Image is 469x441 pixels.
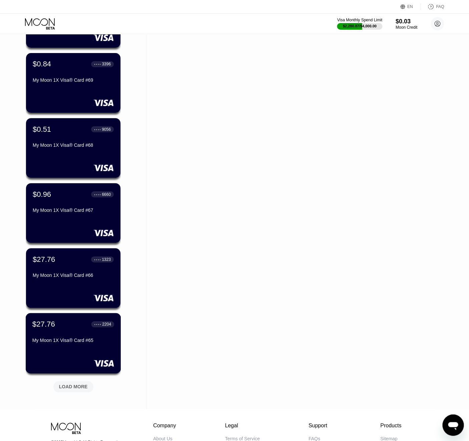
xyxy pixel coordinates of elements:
div: LOAD MORE [48,378,98,392]
div: 6660 [102,192,111,196]
div: ● ● ● ● [94,63,101,65]
div: Products [380,422,401,428]
div: $0.03Moon Credit [396,18,417,30]
div: FAQ [436,4,444,9]
div: $2,280.87 / $4,000.00 [343,24,377,28]
div: Terms of Service [225,436,260,441]
div: $27.76 [33,255,55,264]
div: My Moon 1X Visa® Card #68 [33,142,114,147]
div: Legal [225,422,260,428]
div: Visa Monthly Spend Limit [337,18,382,22]
div: EN [400,3,421,10]
div: Sitemap [380,436,397,441]
div: About Us [153,436,172,441]
div: LOAD MORE [59,384,88,390]
iframe: Кнопка запуска окна обмена сообщениями [442,414,464,436]
div: $0.03 [396,18,417,25]
div: My Moon 1X Visa® Card #67 [33,207,114,212]
div: ● ● ● ● [94,258,101,260]
div: $0.84● ● ● ●3396My Moon 1X Visa® Card #69 [26,53,120,113]
div: $27.76 [32,320,55,328]
div: My Moon 1X Visa® Card #69 [33,77,114,82]
div: FAQs [309,436,320,441]
div: $0.84 [33,60,51,68]
div: $0.51● ● ● ●9056My Moon 1X Visa® Card #68 [26,118,120,178]
div: $0.96● ● ● ●6660My Moon 1X Visa® Card #67 [26,183,120,243]
div: $0.51 [33,125,51,133]
div: 2204 [102,322,111,326]
div: $27.76● ● ● ●1323My Moon 1X Visa® Card #66 [26,248,120,308]
div: 3396 [102,62,111,66]
div: ● ● ● ● [94,323,101,325]
div: My Moon 1X Visa® Card #65 [32,337,114,343]
div: FAQ [421,3,444,10]
div: $0.96 [33,190,51,198]
div: My Moon 1X Visa® Card #66 [33,272,114,278]
div: 1323 [102,257,111,262]
div: Visa Monthly Spend Limit$2,280.87/$4,000.00 [337,18,382,30]
div: EN [407,4,413,9]
div: Company [153,422,176,428]
div: 9056 [102,127,111,131]
div: ● ● ● ● [94,193,101,195]
div: Moon Credit [396,25,417,30]
div: $27.76● ● ● ●2204My Moon 1X Visa® Card #65 [26,313,120,373]
div: Support [309,422,332,428]
div: ● ● ● ● [94,128,101,130]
